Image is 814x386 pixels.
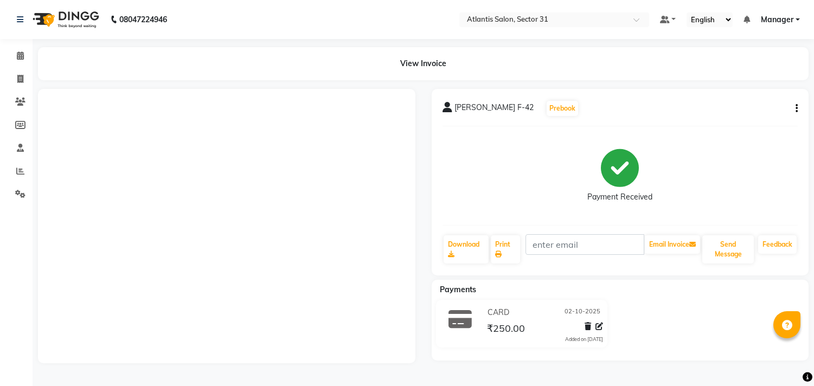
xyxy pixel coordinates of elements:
[454,102,534,117] span: [PERSON_NAME] F-42
[702,235,754,263] button: Send Message
[488,307,509,318] span: CARD
[565,307,600,318] span: 02-10-2025
[491,235,520,263] a: Print
[487,322,525,337] span: ₹250.00
[525,234,644,255] input: enter email
[768,343,803,375] iframe: chat widget
[761,14,793,25] span: Manager
[645,235,700,254] button: Email Invoice
[565,336,603,343] div: Added on [DATE]
[38,47,809,80] div: View Invoice
[444,235,489,263] a: Download
[547,101,578,116] button: Prebook
[440,285,476,294] span: Payments
[119,4,167,35] b: 08047224946
[587,191,652,203] div: Payment Received
[758,235,797,254] a: Feedback
[28,4,102,35] img: logo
